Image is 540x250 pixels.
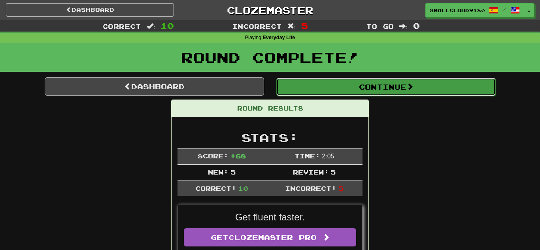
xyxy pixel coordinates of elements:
[322,153,334,160] span: 2 : 0 5
[160,21,174,30] span: 10
[184,211,356,224] p: Get fluent faster.
[195,184,236,192] span: Correct:
[228,233,317,242] span: Clozemaster Pro
[301,21,308,30] span: 5
[3,49,537,65] h1: Round Complete!
[285,184,336,192] span: Incorrect:
[208,168,228,176] span: New:
[102,22,141,30] span: Correct
[177,131,363,144] h2: Stats:
[287,23,296,30] span: :
[330,168,336,176] span: 5
[172,100,368,117] div: Round Results
[230,152,246,160] span: + 68
[425,3,524,17] a: SmallCloud9180 /
[198,152,228,160] span: Score:
[502,6,506,12] span: /
[186,3,354,17] a: Clozemaster
[262,35,295,40] strong: Everyday Life
[6,3,174,17] a: Dashboard
[238,184,248,192] span: 10
[399,23,408,30] span: :
[230,168,236,176] span: 5
[184,228,356,246] a: GetClozemaster Pro
[413,21,420,30] span: 0
[295,152,320,160] span: Time:
[276,78,496,96] button: Continue
[147,23,155,30] span: :
[366,22,394,30] span: To go
[430,7,485,14] span: SmallCloud9180
[45,77,264,96] a: Dashboard
[338,184,344,192] span: 5
[293,168,329,176] span: Review:
[232,22,282,30] span: Incorrect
